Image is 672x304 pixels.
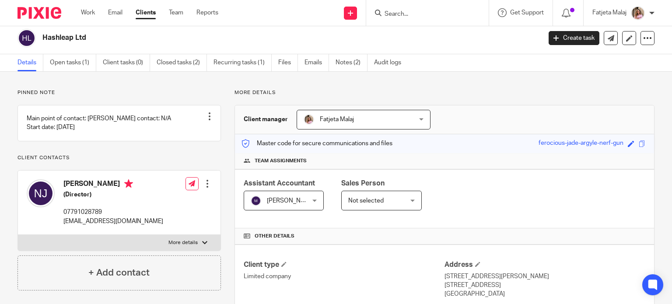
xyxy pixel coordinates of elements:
[549,31,599,45] a: Create task
[255,157,307,164] span: Team assignments
[444,260,645,269] h4: Address
[244,272,444,281] p: Limited company
[17,154,221,161] p: Client contacts
[592,8,626,17] p: Fatjeta Malaj
[304,54,329,71] a: Emails
[17,7,61,19] img: Pixie
[304,114,314,125] img: MicrosoftTeams-image%20(5).png
[539,139,623,149] div: ferocious-jade-argyle-nerf-gun
[244,260,444,269] h4: Client type
[196,8,218,17] a: Reports
[168,239,198,246] p: More details
[444,290,645,298] p: [GEOGRAPHIC_DATA]
[213,54,272,71] a: Recurring tasks (1)
[320,116,354,122] span: Fatjeta Malaj
[251,196,261,206] img: svg%3E
[255,233,294,240] span: Other details
[444,272,645,281] p: [STREET_ADDRESS][PERSON_NAME]
[63,208,163,217] p: 07791028789
[63,179,163,190] h4: [PERSON_NAME]
[63,217,163,226] p: [EMAIL_ADDRESS][DOMAIN_NAME]
[631,6,645,20] img: MicrosoftTeams-image%20(5).png
[17,29,36,47] img: svg%3E
[63,190,163,199] h5: (Director)
[241,139,392,148] p: Master code for secure communications and files
[103,54,150,71] a: Client tasks (0)
[234,89,654,96] p: More details
[244,115,288,124] h3: Client manager
[336,54,367,71] a: Notes (2)
[384,10,462,18] input: Search
[510,10,544,16] span: Get Support
[348,198,384,204] span: Not selected
[27,179,55,207] img: svg%3E
[374,54,408,71] a: Audit logs
[444,281,645,290] p: [STREET_ADDRESS]
[81,8,95,17] a: Work
[17,89,221,96] p: Pinned note
[267,198,315,204] span: [PERSON_NAME]
[157,54,207,71] a: Closed tasks (2)
[278,54,298,71] a: Files
[17,54,43,71] a: Details
[244,180,315,187] span: Assistant Accountant
[108,8,122,17] a: Email
[136,8,156,17] a: Clients
[50,54,96,71] a: Open tasks (1)
[341,180,385,187] span: Sales Person
[169,8,183,17] a: Team
[42,33,437,42] h2: Hashleap Ltd
[88,266,150,280] h4: + Add contact
[124,179,133,188] i: Primary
